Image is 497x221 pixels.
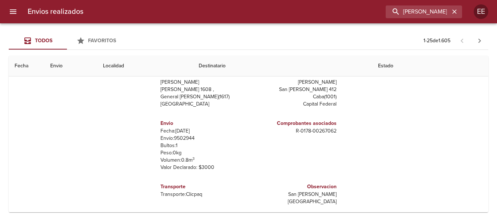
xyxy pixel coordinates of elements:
div: EE [474,4,488,19]
p: Capital Federal [251,100,337,108]
div: Tabs Envios [9,32,125,50]
p: R - 0178 - 00267062 [251,127,337,135]
p: Envío: 9502944 [160,135,246,142]
p: San [PERSON_NAME] [GEOGRAPHIC_DATA] [251,191,337,205]
p: General [PERSON_NAME] ( 1617 ) [160,93,246,100]
span: Pagina siguiente [471,32,488,50]
span: Favoritos [88,38,116,44]
p: [PERSON_NAME] [160,79,246,86]
span: Todos [35,38,52,44]
th: Fecha [9,56,44,76]
p: Fecha: [DATE] [160,127,246,135]
p: [GEOGRAPHIC_DATA] [160,100,246,108]
p: 1 - 25 de 1.605 [424,37,450,44]
h6: Transporte [160,183,246,191]
th: Estado [372,56,488,76]
h6: Observacion [251,183,337,191]
th: Envio [44,56,98,76]
th: Localidad [97,56,192,76]
p: Transporte: Clicpaq [160,191,246,198]
p: San [PERSON_NAME] 412 [251,86,337,93]
span: Pagina anterior [453,37,471,44]
h6: Envios realizados [28,6,83,17]
p: Bultos: 1 [160,142,246,149]
p: Peso: 0 kg [160,149,246,157]
h6: Comprobantes asociados [251,119,337,127]
p: Valor Declarado: $ 3000 [160,164,246,171]
p: Caba ( 1001 ) [251,93,337,100]
p: [PERSON_NAME] [251,79,337,86]
h6: Envio [160,119,246,127]
p: Volumen: 0.8 m [160,157,246,164]
sup: 3 [192,156,195,161]
input: buscar [386,5,450,18]
button: menu [4,3,22,20]
p: [PERSON_NAME] 1608 , [160,86,246,93]
th: Destinatario [193,56,372,76]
